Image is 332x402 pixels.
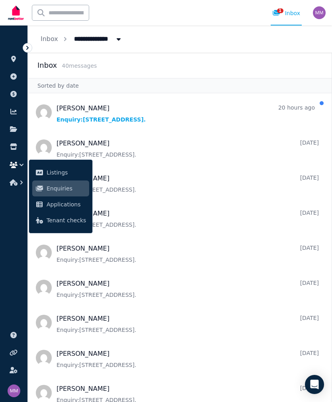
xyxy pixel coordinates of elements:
[6,3,25,23] img: RentBetter
[272,9,300,17] div: Inbox
[37,60,57,71] h2: Inbox
[57,104,315,124] a: [PERSON_NAME]20 hours agoEnquiry:[STREET_ADDRESS].
[305,375,324,394] div: Open Intercom Messenger
[57,209,319,229] a: [PERSON_NAME][DATE]Enquiry:[STREET_ADDRESS].
[313,6,326,19] img: Mermadin Pty Ltd
[28,78,332,93] div: Sorted by date
[6,44,31,49] span: ORGANISE
[277,8,283,13] span: 1
[32,212,89,228] a: Tenant checks
[32,196,89,212] a: Applications
[28,25,135,53] nav: Breadcrumb
[47,200,86,209] span: Applications
[62,63,97,69] span: 40 message s
[28,93,332,402] nav: Message list
[32,165,89,180] a: Listings
[57,174,319,194] a: [PERSON_NAME][DATE]Enquiry:[STREET_ADDRESS].
[8,384,20,397] img: Mermadin Pty Ltd
[57,279,319,299] a: [PERSON_NAME][DATE]Enquiry:[STREET_ADDRESS].
[41,35,58,43] a: Inbox
[47,168,86,177] span: Listings
[47,216,86,225] span: Tenant checks
[57,139,319,159] a: [PERSON_NAME][DATE]Enquiry:[STREET_ADDRESS].
[57,314,319,334] a: [PERSON_NAME][DATE]Enquiry:[STREET_ADDRESS].
[57,244,319,264] a: [PERSON_NAME][DATE]Enquiry:[STREET_ADDRESS].
[47,184,86,193] span: Enquiries
[32,180,89,196] a: Enquiries
[57,349,319,369] a: [PERSON_NAME][DATE]Enquiry:[STREET_ADDRESS].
